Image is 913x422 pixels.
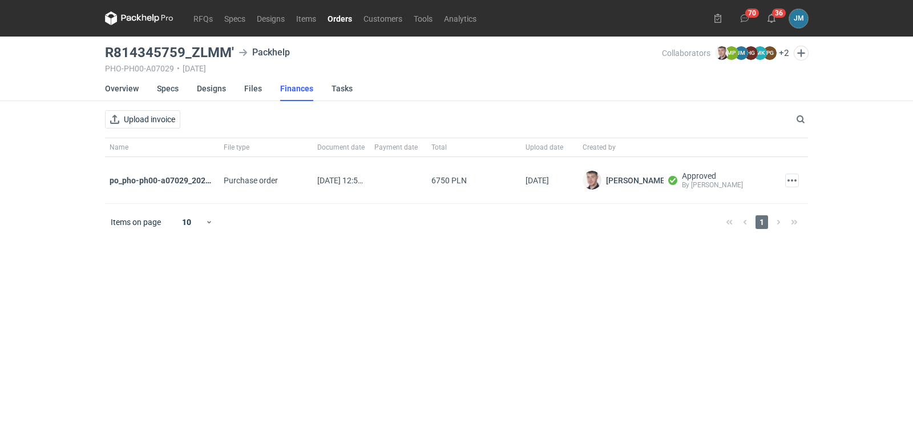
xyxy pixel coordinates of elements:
span: Payment date [374,143,418,152]
div: 10 [168,214,205,230]
a: Tasks [332,76,353,101]
a: Specs [157,76,179,101]
a: Items [290,11,322,25]
figcaption: HG [744,46,758,60]
figcaption: JM [734,46,748,60]
figcaption: PG [763,46,777,60]
span: Created by [583,143,616,152]
a: Specs [219,11,251,25]
a: RFQs [188,11,219,25]
a: Orders [322,11,358,25]
span: Collaborators [662,49,710,58]
input: Search [794,112,830,126]
span: Items on page [111,216,161,228]
figcaption: MK [753,46,767,60]
svg: Packhelp Pro [105,11,173,25]
a: Designs [251,11,290,25]
span: 1 [756,215,768,229]
div: Packhelp [239,46,290,59]
a: Tools [408,11,438,25]
div: Joanna Myślak [789,9,808,28]
div: 2025-07-23 12:50:12 [317,176,365,185]
img: Maciej Sikora [583,171,601,190]
figcaption: MP [725,46,738,60]
span: • [177,64,180,73]
div: PHO-PH00-A07029 [DATE] [105,64,662,73]
a: Customers [358,11,408,25]
a: Finances [280,76,313,101]
span: File type [224,143,249,152]
span: Upload invoice [124,115,175,123]
button: Upload invoice [105,110,180,128]
button: 36 [762,9,781,27]
div: 23 Jul 2025 [526,176,549,185]
img: Maciej Sikora [715,46,729,60]
a: Files [244,76,262,101]
a: Designs [197,76,226,101]
div: 6750 PLN [427,157,520,204]
button: 70 [736,9,754,27]
p: By [PERSON_NAME] [682,180,743,190]
span: Upload date [526,143,563,152]
h3: R814345759_ZLMM' [105,46,234,59]
span: Name [110,143,128,152]
p: Approved [682,171,743,180]
span: [PERSON_NAME] [606,176,667,185]
a: Overview [105,76,139,101]
div: po_pho-ph00-a07029_20250723_125012.pdf [110,175,215,186]
button: JM [789,9,808,28]
button: Actions [785,174,799,187]
div: By Joanna Myślak [682,171,743,190]
button: Edit collaborators [794,46,809,61]
button: +2 [779,48,789,58]
div: Purchase order [224,176,278,185]
span: Total [431,143,447,152]
a: Analytics [438,11,482,25]
span: Document date [317,143,365,152]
